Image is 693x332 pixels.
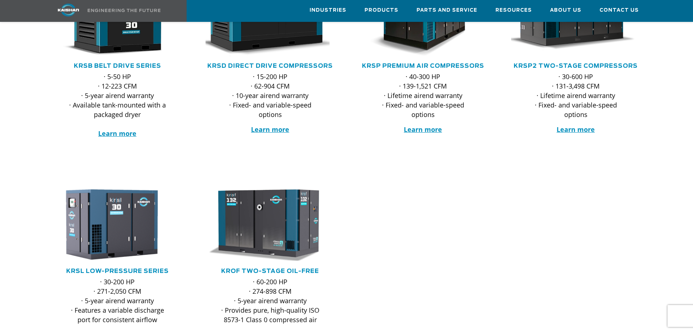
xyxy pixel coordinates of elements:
[404,125,442,134] a: Learn more
[88,9,160,12] img: Engineering the future
[365,0,398,20] a: Products
[221,268,319,274] a: KROF TWO-STAGE OIL-FREE
[514,63,638,69] a: KRSP2 Two-Stage Compressors
[365,6,398,15] span: Products
[600,6,639,15] span: Contact Us
[310,6,346,15] span: Industries
[74,63,161,69] a: KRSB Belt Drive Series
[220,277,320,324] p: · 60-200 HP · 274-898 CFM · 5-year airend warranty · Provides pure, high-quality ISO 8573-1 Class...
[47,187,177,262] img: krsl30
[495,6,532,15] span: Resources
[207,63,333,69] a: KRSD Direct Drive Compressors
[66,268,169,274] a: KRSL Low-Pressure Series
[557,125,595,134] a: Learn more
[417,6,477,15] span: Parts and Service
[251,125,289,134] a: Learn more
[200,187,330,262] img: krof132
[310,0,346,20] a: Industries
[53,187,182,262] div: krsl30
[67,277,168,324] p: · 30-200 HP · 271-2,050 CFM · 5-year airend warranty · Features a variable discharge port for con...
[550,6,581,15] span: About Us
[550,0,581,20] a: About Us
[206,187,335,262] div: krof132
[98,129,136,138] a: Learn more
[220,72,320,119] p: · 15-200 HP · 62-904 CFM · 10-year airend warranty · Fixed- and variable-speed options
[526,72,626,119] p: · 30-600 HP · 131-3,498 CFM · Lifetime airend warranty · Fixed- and variable-speed options
[417,0,477,20] a: Parts and Service
[67,72,168,138] p: · 5-50 HP · 12-223 CFM · 5-year airend warranty · Available tank-mounted with a packaged dryer
[41,4,96,16] img: kaishan logo
[373,72,473,119] p: · 40-300 HP · 139-1,521 CFM · Lifetime airend warranty · Fixed- and variable-speed options
[362,63,484,69] a: KRSP Premium Air Compressors
[600,0,639,20] a: Contact Us
[495,0,532,20] a: Resources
